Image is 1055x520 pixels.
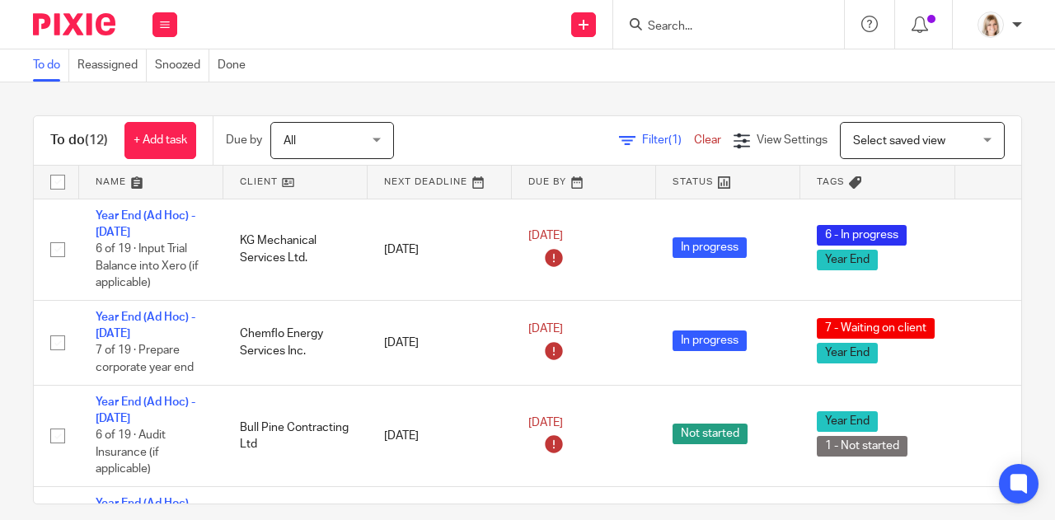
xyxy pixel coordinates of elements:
[673,330,747,351] span: In progress
[96,243,199,288] span: 6 of 19 · Input Trial Balance into Xero (if applicable)
[817,250,878,270] span: Year End
[642,134,694,146] span: Filter
[155,49,209,82] a: Snoozed
[223,199,368,300] td: KG Mechanical Services Ltd.
[368,385,512,486] td: [DATE]
[978,12,1004,38] img: Tayler%20Headshot%20Compressed%20Resized%202.jpg
[124,122,196,159] a: + Add task
[218,49,254,82] a: Done
[96,345,194,374] span: 7 of 19 · Prepare corporate year end
[50,132,108,149] h1: To do
[817,318,935,339] span: 7 - Waiting on client
[673,424,748,444] span: Not started
[817,177,845,186] span: Tags
[96,312,195,340] a: Year End (Ad Hoc) - [DATE]
[817,343,878,363] span: Year End
[817,411,878,432] span: Year End
[223,300,368,385] td: Chemflo Energy Services Inc.
[284,135,296,147] span: All
[668,134,682,146] span: (1)
[528,417,563,429] span: [DATE]
[96,210,195,238] a: Year End (Ad Hoc) - [DATE]
[817,225,907,246] span: 6 - In progress
[368,300,512,385] td: [DATE]
[673,237,747,258] span: In progress
[226,132,262,148] p: Due by
[368,199,512,300] td: [DATE]
[33,49,69,82] a: To do
[694,134,721,146] a: Clear
[817,436,907,457] span: 1 - Not started
[853,135,945,147] span: Select saved view
[646,20,795,35] input: Search
[528,231,563,242] span: [DATE]
[223,385,368,486] td: Bull Pine Contracting Ltd
[757,134,828,146] span: View Settings
[33,13,115,35] img: Pixie
[85,134,108,147] span: (12)
[96,430,166,475] span: 6 of 19 · Audit Insurance (if applicable)
[528,324,563,335] span: [DATE]
[77,49,147,82] a: Reassigned
[96,396,195,424] a: Year End (Ad Hoc) - [DATE]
